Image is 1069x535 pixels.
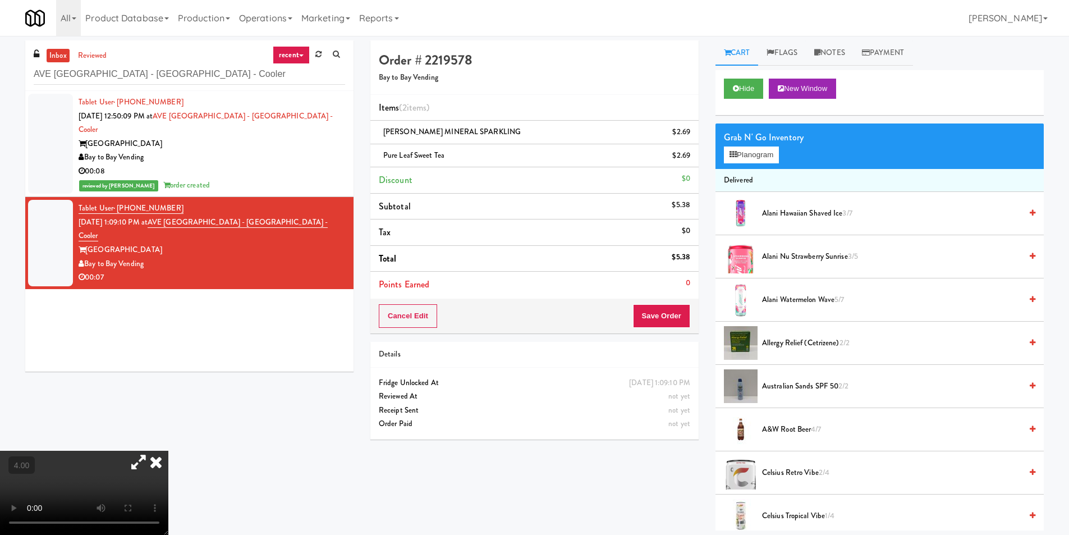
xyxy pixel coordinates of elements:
[379,304,437,328] button: Cancel Edit
[762,250,1021,264] span: Alani Nu Strawberry Sunrise
[79,111,333,135] a: AVE [GEOGRAPHIC_DATA] - [GEOGRAPHIC_DATA] - Cooler
[769,79,836,99] button: New Window
[75,49,110,63] a: reviewed
[854,40,913,66] a: Payment
[379,200,411,213] span: Subtotal
[758,336,1035,350] div: Allergy Relief (Cetrizene)2/2
[79,203,183,214] a: Tablet User· [PHONE_NUMBER]
[668,418,690,429] span: not yet
[379,226,391,239] span: Tax
[811,424,821,435] span: 4/7
[672,250,690,264] div: $5.38
[762,466,1021,480] span: Celsius Retro Vibe
[79,164,345,179] div: 00:08
[715,40,759,66] a: Cart
[762,293,1021,307] span: Alani Watermelon Wave
[758,250,1035,264] div: Alani Nu Strawberry Sunrise3/5
[672,198,690,212] div: $5.38
[806,40,854,66] a: Notes
[668,391,690,401] span: not yet
[379,390,690,404] div: Reviewed At
[834,294,844,305] span: 5/7
[379,347,690,362] div: Details
[79,217,148,227] span: [DATE] 1:09:10 PM at
[682,224,690,238] div: $0
[383,150,444,161] span: Pure Leaf Sweet Tea
[79,111,153,121] span: [DATE] 12:50:09 PM at
[825,510,834,521] span: 1/4
[79,243,345,257] div: [GEOGRAPHIC_DATA]
[715,169,1044,193] li: Delivered
[379,252,397,265] span: Total
[47,49,70,63] a: inbox
[724,129,1035,146] div: Grab N' Go Inventory
[629,376,690,390] div: [DATE] 1:09:10 PM
[724,79,763,99] button: Hide
[758,379,1035,394] div: Australian Sands SPF 502/2
[758,40,806,66] a: Flags
[79,150,345,164] div: Bay to Bay Vending
[79,257,345,271] div: Bay to Bay Vending
[724,147,779,163] button: Planogram
[163,180,210,190] span: order created
[25,8,45,28] img: Micromart
[819,467,829,478] span: 2/4
[407,101,427,114] ng-pluralize: items
[25,91,354,197] li: Tablet User· [PHONE_NUMBER][DATE] 12:50:09 PM atAVE [GEOGRAPHIC_DATA] - [GEOGRAPHIC_DATA] - Coole...
[682,172,690,186] div: $0
[758,509,1035,523] div: Celsius Tropical Vibe1/4
[838,381,848,391] span: 2/2
[758,466,1035,480] div: Celsius Retro Vibe2/4
[762,207,1021,221] span: Alani Hawaiian Shaved Ice
[668,405,690,415] span: not yet
[672,125,690,139] div: $2.69
[79,137,345,151] div: [GEOGRAPHIC_DATA]
[672,149,690,163] div: $2.69
[79,271,345,285] div: 00:07
[686,276,690,290] div: 0
[34,64,345,85] input: Search vision orders
[762,379,1021,394] span: Australian Sands SPF 50
[79,180,158,191] span: reviewed by [PERSON_NAME]
[762,336,1021,350] span: Allergy Relief (Cetrizene)
[379,376,690,390] div: Fridge Unlocked At
[79,217,328,242] a: AVE [GEOGRAPHIC_DATA] - [GEOGRAPHIC_DATA] - Cooler
[762,509,1021,523] span: Celsius Tropical Vibe
[379,404,690,418] div: Receipt Sent
[379,173,412,186] span: Discount
[383,126,521,137] span: [PERSON_NAME] MINERAL SPARKLING
[379,278,429,291] span: Points Earned
[758,207,1035,221] div: Alani Hawaiian Shaved Ice3/7
[113,203,183,213] span: · [PHONE_NUMBER]
[379,53,690,67] h4: Order # 2219578
[379,101,429,114] span: Items
[848,251,858,262] span: 3/5
[79,97,183,107] a: Tablet User· [PHONE_NUMBER]
[25,197,354,289] li: Tablet User· [PHONE_NUMBER][DATE] 1:09:10 PM atAVE [GEOGRAPHIC_DATA] - [GEOGRAPHIC_DATA] - Cooler...
[113,97,183,107] span: · [PHONE_NUMBER]
[633,304,690,328] button: Save Order
[842,208,852,218] span: 3/7
[379,74,690,82] h5: Bay to Bay Vending
[273,46,310,64] a: recent
[399,101,429,114] span: (2 )
[762,423,1021,437] span: A&W Root Beer
[379,417,690,431] div: Order Paid
[758,423,1035,437] div: A&W Root Beer4/7
[758,293,1035,307] div: Alani Watermelon Wave5/7
[839,337,850,348] span: 2/2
